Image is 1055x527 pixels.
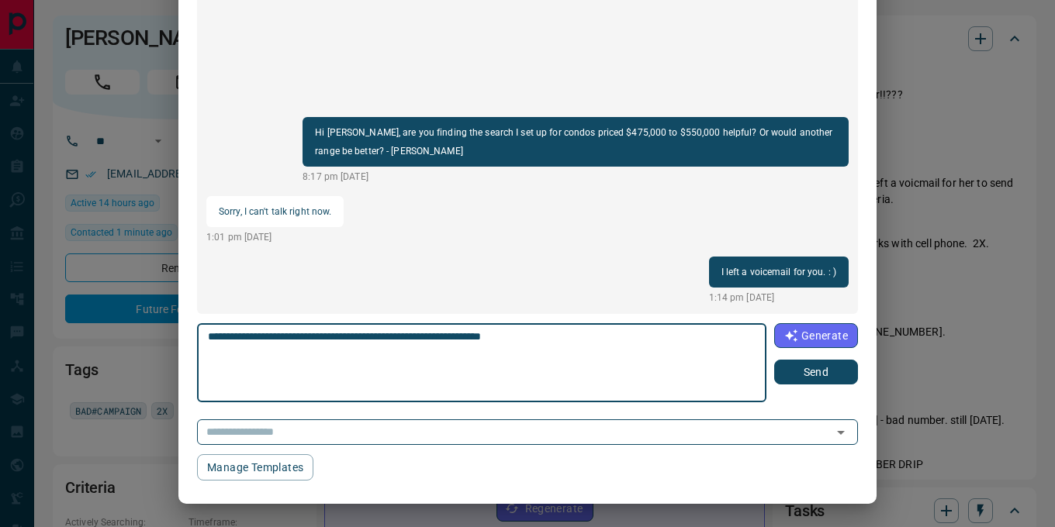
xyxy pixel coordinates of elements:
[206,230,344,244] p: 1:01 pm [DATE]
[197,454,313,480] button: Manage Templates
[315,123,836,160] p: Hi [PERSON_NAME], are you finding the search I set up for condos priced $475,000 to $550,000 help...
[721,263,837,281] p: I left a voicemail for you. : )
[830,422,852,443] button: Open
[219,202,331,221] p: Sorry, I can't talk right now.
[774,323,858,348] button: Generate
[709,291,849,305] p: 1:14 pm [DATE]
[774,360,858,384] button: Send
[303,170,849,184] p: 8:17 pm [DATE]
